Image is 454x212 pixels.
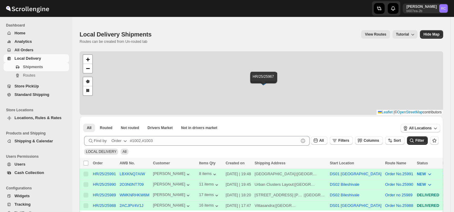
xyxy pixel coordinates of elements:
[255,203,275,209] div: Vittasandra
[259,77,268,84] img: Marker
[93,182,116,187] button: HR/25/25990
[226,171,251,177] div: [DATE] | 19:48
[226,203,251,209] div: [DATE] | 17:47
[385,193,412,197] button: Order no 25989
[199,192,220,198] div: 17 items
[394,138,401,143] span: Sort
[259,77,268,84] img: Marker
[199,161,216,165] span: Items Qty
[181,125,217,130] span: Not in drivers market
[86,65,90,72] span: −
[153,192,191,198] div: [PERSON_NAME]
[260,78,269,85] img: Marker
[14,84,39,88] span: Store PickUp
[377,110,443,115] div: © contributors
[311,136,327,145] button: All
[4,63,69,71] button: Shipments
[417,172,426,176] span: NEW
[14,92,49,97] span: Standard Shipping
[199,203,220,209] button: 16 items
[199,171,218,177] div: 8 items
[338,138,349,143] span: Filters
[4,192,69,200] button: Widgets
[83,124,95,132] button: All
[420,30,443,39] button: Map action label
[319,138,324,143] span: All
[361,30,390,39] button: view route
[415,138,424,143] span: Filter
[260,78,269,85] img: Marker
[255,161,285,165] span: Shipping Address
[394,110,395,114] span: |
[83,55,92,64] a: Zoom in
[153,203,191,209] button: [PERSON_NAME]
[4,37,69,46] button: Analytics
[441,7,446,10] text: RC
[417,161,428,165] span: Status
[83,64,92,73] a: Zoom out
[385,161,406,165] span: Route Name
[93,193,116,197] button: HR/25/25989
[153,182,191,188] div: [PERSON_NAME]
[6,154,69,159] span: Users Permissions
[413,180,436,189] button: NEW
[23,73,35,78] span: Routes
[255,203,326,209] div: |
[108,136,132,146] button: Order
[153,171,191,177] button: [PERSON_NAME]
[14,56,41,61] span: Local Delivery
[83,77,92,86] a: Draw a polygon
[93,172,116,176] button: HR/25/25991
[330,182,359,187] button: DS02 Bileshivale
[94,138,107,144] span: Find by
[385,136,405,145] button: Sort
[330,161,354,165] span: Start Location
[330,193,359,197] button: DS02 Bileshivale
[14,194,30,198] span: Widgets
[153,161,170,165] span: Customer
[260,77,269,84] img: Marker
[14,202,30,207] span: Tracking
[385,172,413,176] button: Order No.25991
[14,139,53,143] span: Shipping & Calendar
[83,86,92,95] a: Draw a rectangle
[6,131,69,136] span: Products and Shipping
[23,65,43,69] span: Shipments
[226,192,251,198] div: [DATE] | 18:20
[4,160,69,169] button: Users
[4,169,69,177] button: Cash Collection
[144,124,176,132] button: Claimable
[330,172,381,176] button: DS01 [GEOGRAPHIC_DATA]
[255,171,326,177] div: |
[199,182,220,188] button: 11 items
[93,203,116,208] button: HR/25/25988
[226,161,245,165] span: Created on
[80,39,154,44] p: Routes can be created from Un-routed tab
[14,162,25,166] span: Users
[4,71,69,80] button: Routes
[330,203,381,208] button: DS01 [GEOGRAPHIC_DATA]
[255,171,295,177] div: [GEOGRAPHIC_DATA]
[393,30,418,39] button: Tutorial
[403,4,448,13] button: User menu
[120,182,144,187] button: 2O3N0NT709
[120,193,150,197] button: WMKNRHKW6M
[385,182,413,187] button: Order No.25990
[378,110,393,114] a: Leaflet
[120,172,145,176] button: LBXKNQ7AIW
[6,186,69,191] span: Configurations
[255,182,326,188] div: |
[117,124,143,132] button: Unrouted
[255,182,294,188] div: Urban Clusters Layout
[259,79,268,85] img: Marker
[6,108,69,112] span: Store Locations
[397,110,423,114] a: OpenStreetMap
